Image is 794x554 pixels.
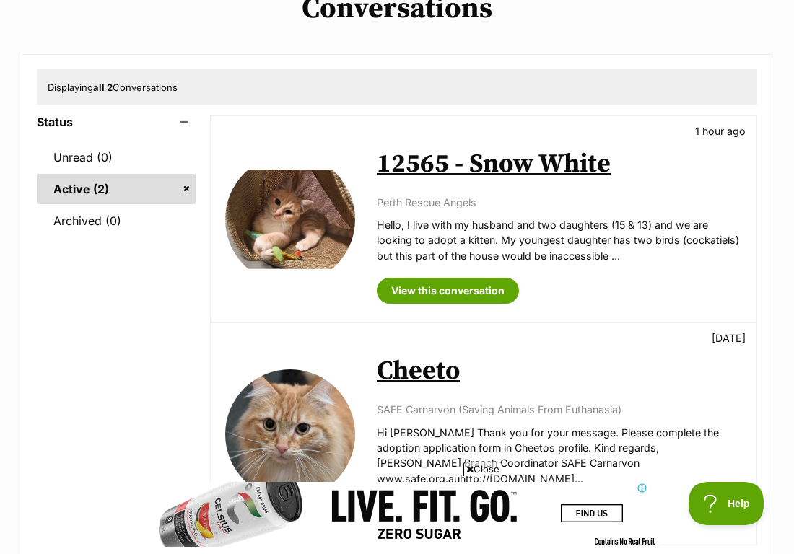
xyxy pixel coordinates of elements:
[225,369,355,499] img: Cheeto
[225,154,355,284] img: 12565 - Snow White
[377,402,742,417] p: SAFE Carnarvon (Saving Animals From Euthanasia)
[377,278,519,304] a: View this conversation
[37,115,196,128] header: Status
[377,425,742,486] p: Hi [PERSON_NAME] Thank you for your message. Please complete the adoption application form in Che...
[37,174,196,204] a: Active (2)
[377,148,611,180] a: 12565 - Snow White
[712,330,746,346] p: [DATE]
[377,217,742,263] p: Hello, I live with my husband and two daughters (15 & 13) and we are looking to adopt a kitten. M...
[93,82,113,93] strong: all 2
[689,482,765,525] iframe: Help Scout Beacon - Open
[134,482,660,547] iframe: Advertisement
[463,462,502,476] span: Close
[48,82,178,93] span: Displaying Conversations
[37,142,196,172] a: Unread (0)
[377,195,742,210] p: Perth Rescue Angels
[37,206,196,236] a: Archived (0)
[377,355,460,387] a: Cheeto
[695,123,746,138] p: 1 hour ago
